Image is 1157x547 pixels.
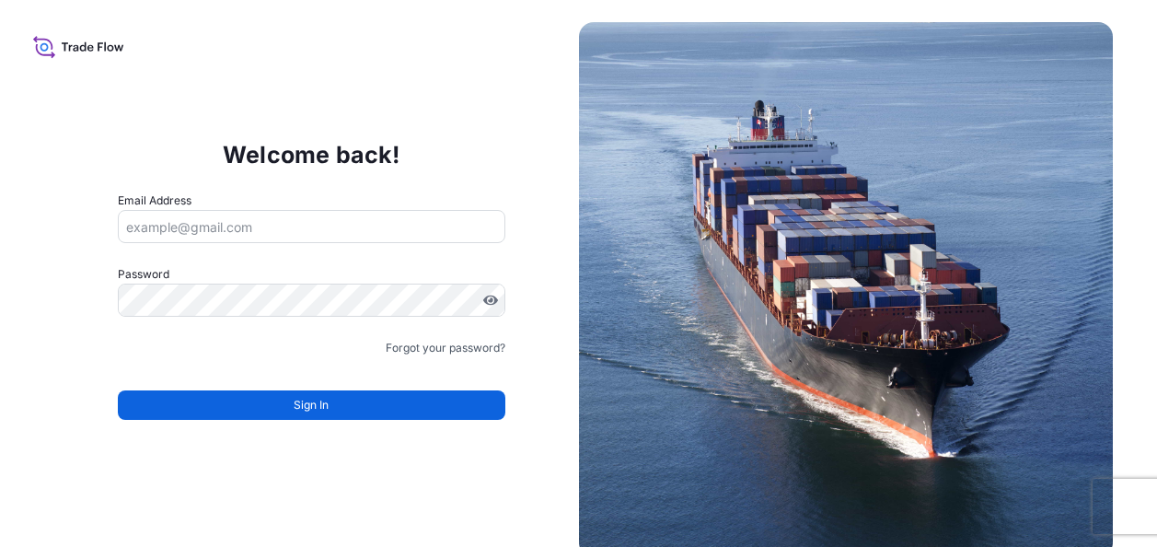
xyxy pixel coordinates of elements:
p: Welcome back! [223,140,400,169]
button: Show password [483,293,498,308]
label: Email Address [118,192,191,210]
span: Sign In [294,396,329,414]
input: example@gmail.com [118,210,505,243]
label: Password [118,265,505,284]
a: Forgot your password? [386,339,505,357]
button: Sign In [118,390,505,420]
